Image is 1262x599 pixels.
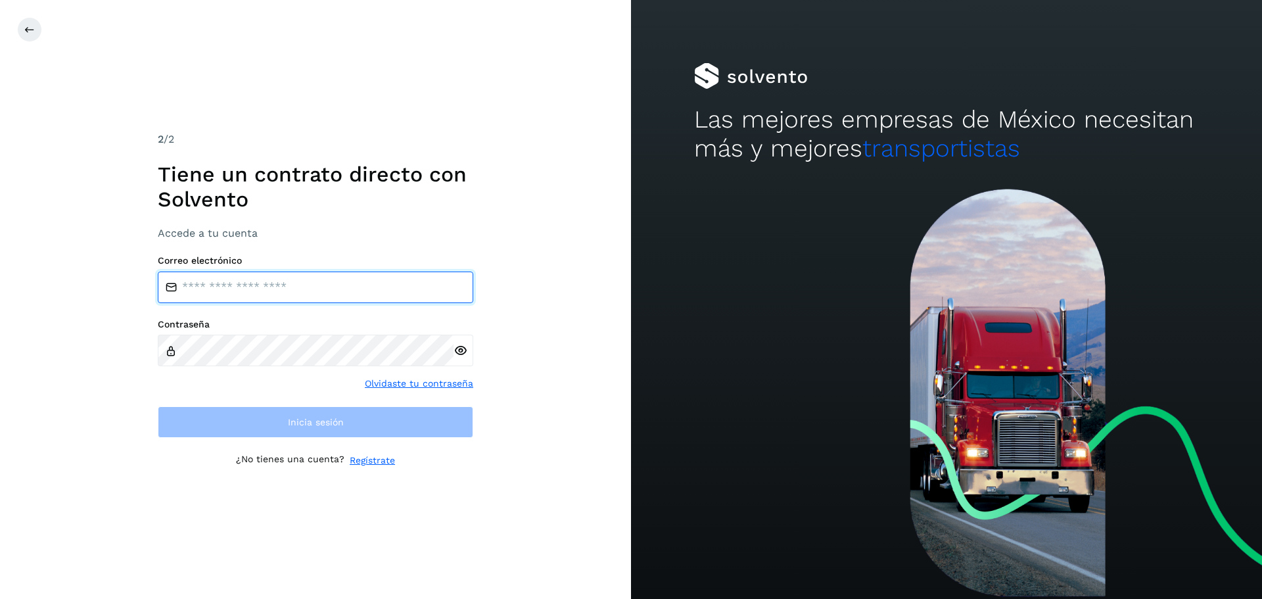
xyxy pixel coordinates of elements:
h2: Las mejores empresas de México necesitan más y mejores [694,105,1199,164]
a: Olvidaste tu contraseña [365,377,473,391]
span: transportistas [862,134,1020,162]
span: 2 [158,133,164,145]
h3: Accede a tu cuenta [158,227,473,239]
div: /2 [158,132,473,147]
h1: Tiene un contrato directo con Solvento [158,162,473,212]
button: Inicia sesión [158,406,473,438]
a: Regístrate [350,454,395,467]
p: ¿No tienes una cuenta? [236,454,344,467]
label: Contraseña [158,319,473,330]
span: Inicia sesión [288,418,344,427]
label: Correo electrónico [158,255,473,266]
